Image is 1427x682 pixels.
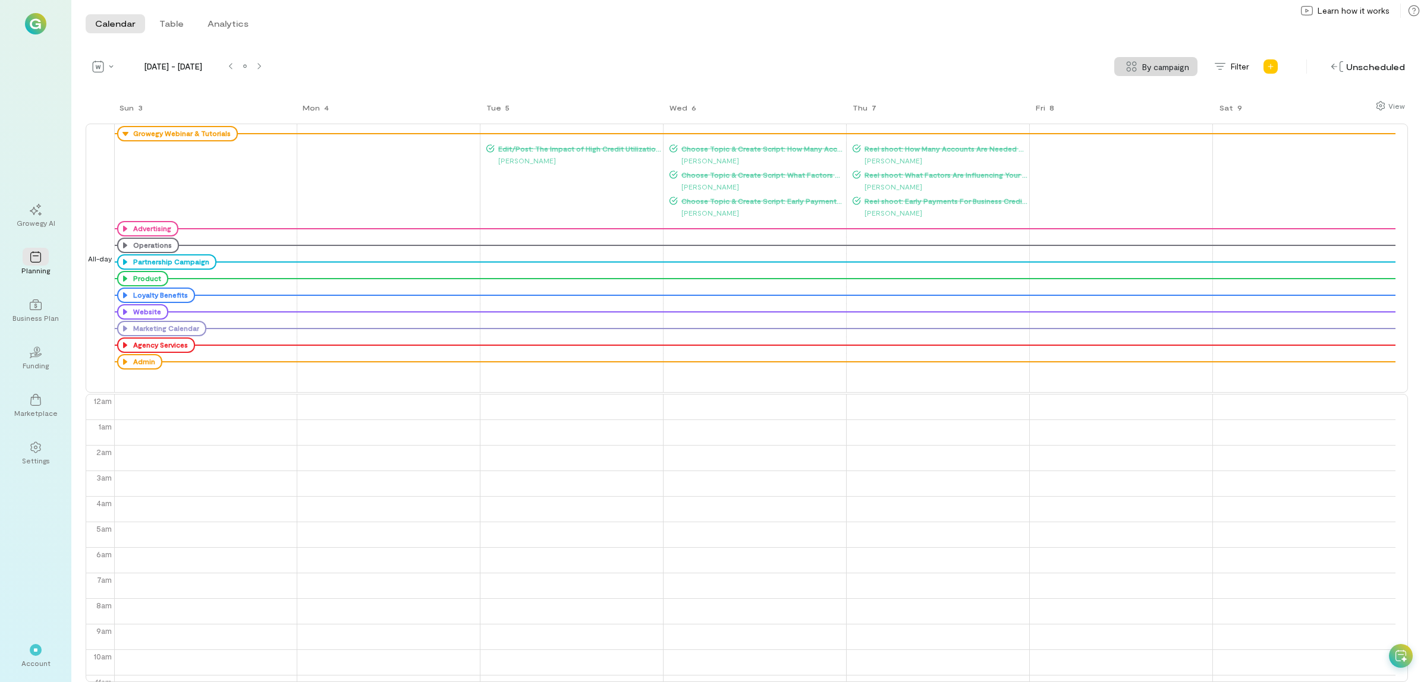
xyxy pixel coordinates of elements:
div: [PERSON_NAME] [486,154,662,166]
div: Product [130,274,161,283]
div: [PERSON_NAME] [670,181,845,192]
button: Calendar [86,14,145,33]
div: 4 [320,101,333,114]
div: [PERSON_NAME] [853,181,1028,192]
div: Unscheduled [1328,58,1408,76]
span: Reel shoot: Early Payments For Business Credit? Proceed with Caution! [861,196,1028,206]
div: 5 [501,101,514,114]
a: Planning [14,242,57,285]
div: Sat [1219,103,1233,112]
button: Table [150,14,193,33]
a: August 3, 2025 [114,100,149,124]
div: Marketplace [14,408,58,418]
a: August 7, 2025 [847,100,883,124]
div: 12am [91,394,114,407]
div: Growegy Webinar & Tutorials [130,129,231,138]
div: Advertising [130,224,171,233]
div: [PERSON_NAME] [853,154,1028,166]
div: Fri [1036,103,1045,112]
div: Account [21,658,51,668]
div: Marketing Calendar [117,321,206,336]
div: 7am [95,573,114,586]
a: Settings [14,432,57,475]
div: Planning [21,266,50,275]
div: Website [117,304,168,320]
div: Agency Services [130,340,188,350]
div: 5am [94,522,114,535]
div: Advertising [117,221,178,236]
div: Sun [120,103,134,112]
div: 2am [94,446,114,458]
span: All-day [86,253,114,264]
button: Analytics [198,14,258,33]
span: Learn how it works [1318,5,1390,17]
div: Add new program [1261,57,1280,76]
div: 9 [1233,101,1246,114]
div: Operations [130,241,172,250]
div: 7 [867,101,881,114]
div: Wed [670,103,687,112]
a: August 6, 2025 [664,100,703,124]
div: Website [130,307,161,317]
div: Partnership Campaign [117,254,216,270]
span: Choose Topic & Create Script: Early Payments For Business Credit? Proceed with Caution! [678,196,845,206]
span: Choose Topic & Create Script: How Many Accounts Are Needed To Establish Business Credit [678,144,845,153]
a: Growegy AI [14,194,57,237]
span: Reel shoot: What Factors Are Influencing Your Business Credit Score? [861,170,1028,179]
a: August 8, 2025 [1030,100,1061,124]
a: August 5, 2025 [480,100,517,124]
div: Operations [117,238,179,253]
div: Partnership Campaign [130,257,209,267]
div: 3 [134,101,147,114]
div: Settings [22,456,50,465]
a: August 9, 2025 [1214,100,1249,124]
div: Admin [117,354,162,370]
div: Show columns [1373,97,1408,114]
div: Growegy Webinar & Tutorials [117,126,238,141]
div: 9am [94,624,114,637]
a: Marketplace [14,384,57,427]
div: View [1388,100,1405,111]
span: Reel shoot: How Many Accounts Are Needed To Establish Business Credit [861,144,1028,153]
div: [PERSON_NAME] [670,154,845,166]
div: Loyalty Benefits [117,288,195,303]
div: Marketing Calendar [130,324,199,333]
div: Product [117,271,168,286]
div: 8 [1045,101,1058,114]
div: [PERSON_NAME] [670,207,845,219]
div: Funding [23,361,49,370]
div: [PERSON_NAME] [853,207,1028,219]
span: [DATE] - [DATE] [122,61,224,72]
div: Thu [853,103,867,112]
div: Mon [303,103,320,112]
div: 6 [687,101,700,114]
div: 8am [94,599,114,611]
a: Funding [14,337,57,380]
div: 4am [94,497,114,509]
span: Filter [1231,61,1249,72]
div: Loyalty Benefits [130,291,188,300]
div: 6am [94,548,114,560]
div: 1am [96,420,114,432]
div: 3am [94,471,114,484]
div: Admin [130,357,155,367]
span: By campaign [1142,61,1189,73]
div: Tue [486,103,501,112]
div: Agency Services [117,337,195,353]
a: August 4, 2025 [297,100,335,124]
a: Business Plan [14,289,57,332]
span: Edit/Post: The Impact of High Credit Utilization on Business Credit [495,144,662,153]
span: Choose Topic & Create Script: What Factors Are Influencing Your Business Credit Score? [678,170,845,179]
div: 10am [91,650,114,662]
div: Growegy AI [17,218,55,228]
div: Business Plan [12,313,59,323]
